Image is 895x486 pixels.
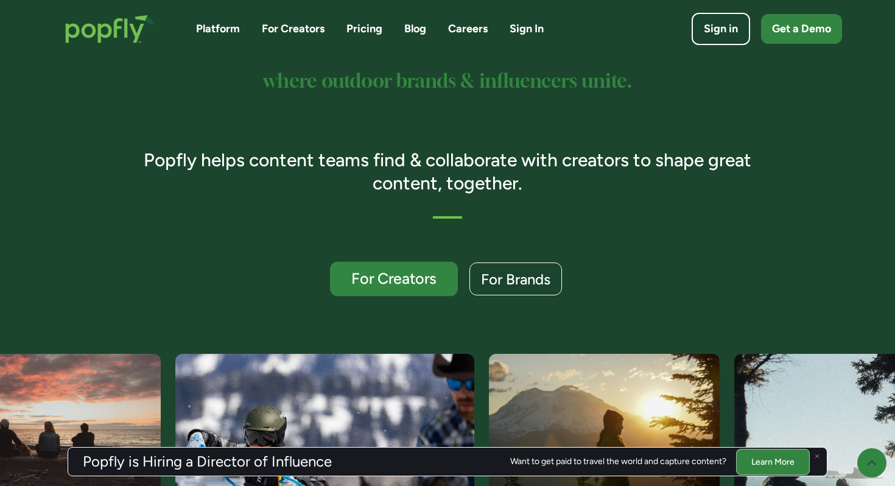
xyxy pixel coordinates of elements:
[469,262,562,295] a: For Brands
[510,21,544,37] a: Sign In
[692,13,750,45] a: Sign in
[342,271,446,287] div: For Creators
[772,21,831,37] div: Get a Demo
[196,21,240,37] a: Platform
[53,2,167,55] a: home
[404,21,426,37] a: Blog
[83,454,332,469] h3: Popfly is Hiring a Director of Influence
[330,262,458,297] a: For Creators
[346,21,382,37] a: Pricing
[761,14,842,44] a: Get a Demo
[704,21,738,37] div: Sign in
[127,149,769,194] h3: Popfly helps content teams find & collaborate with creators to shape great content, together.
[448,21,488,37] a: Careers
[481,272,550,287] div: For Brands
[263,72,632,91] sup: where outdoor brands & influencers unite.
[736,448,810,474] a: Learn More
[510,457,726,467] div: Want to get paid to travel the world and capture content?
[262,21,325,37] a: For Creators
